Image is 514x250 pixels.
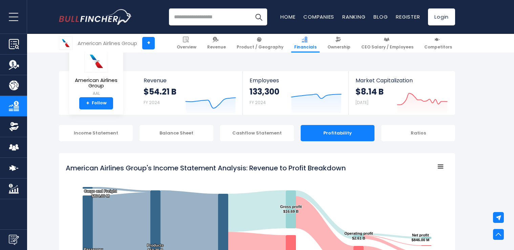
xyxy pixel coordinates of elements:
[84,189,117,198] text: Cargo and Freight $804.00 M
[291,34,320,53] a: Financials
[142,37,155,49] a: +
[66,163,346,173] tspan: American Airlines Group's Income Statement Analysis: Revenue to Profit Breakdown
[78,39,137,47] div: American Airlines Group
[59,9,132,25] img: Bullfincher logo
[59,37,72,49] img: AAL logo
[204,34,229,53] a: Revenue
[174,34,199,53] a: Overview
[381,125,455,141] div: Ratios
[324,34,354,53] a: Ownership
[294,44,317,50] span: Financials
[373,13,388,20] a: Blog
[358,34,416,53] a: CEO Salary / Employees
[84,50,108,72] img: AAL logo
[177,44,196,50] span: Overview
[424,44,452,50] span: Competitors
[411,233,429,242] text: Net profit $846.00 M
[396,13,420,20] a: Register
[59,125,133,141] div: Income Statement
[280,13,295,20] a: Home
[79,97,113,109] a: +Follow
[243,71,348,115] a: Employees 133,300 FY 2024
[250,77,341,84] span: Employees
[344,231,373,240] text: Operating profit $2.61 B
[144,100,160,105] small: FY 2024
[349,71,454,115] a: Market Capitalization $8.14 B [DATE]
[421,34,455,53] a: Competitors
[428,8,455,25] a: Login
[74,78,118,89] span: American Airlines Group
[137,71,243,115] a: Revenue $54.21 B FY 2024
[207,44,226,50] span: Revenue
[74,90,118,97] small: AAL
[234,34,286,53] a: Product / Geography
[59,9,132,25] a: Go to homepage
[301,125,374,141] div: Profitability
[144,86,176,97] strong: $54.21 B
[250,8,267,25] button: Search
[327,44,350,50] span: Ownership
[9,122,19,132] img: Ownership
[140,125,213,141] div: Balance Sheet
[303,13,334,20] a: Companies
[342,13,365,20] a: Ranking
[356,77,448,84] span: Market Capitalization
[144,77,236,84] span: Revenue
[250,86,279,97] strong: 133,300
[280,205,302,213] text: Gross profit $16.69 B
[220,125,294,141] div: Cashflow Statement
[86,100,89,106] strong: +
[356,100,368,105] small: [DATE]
[237,44,283,50] span: Product / Geography
[74,49,118,97] a: American Airlines Group AAL
[361,44,413,50] span: CEO Salary / Employees
[250,100,266,105] small: FY 2024
[356,86,384,97] strong: $8.14 B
